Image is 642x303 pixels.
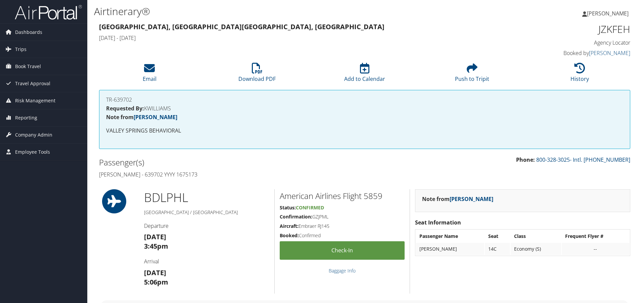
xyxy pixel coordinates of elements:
a: 800-328-3025- Intl. [PHONE_NUMBER] [536,156,630,163]
span: Dashboards [15,24,42,41]
th: Class [511,230,561,242]
a: Email [143,66,156,83]
strong: 5:06pm [144,277,168,287]
span: Company Admin [15,127,52,143]
h5: GZJPML [280,213,405,220]
a: [PERSON_NAME] [450,195,493,203]
h4: Booked by [505,49,630,57]
td: [PERSON_NAME] [416,243,484,255]
span: Employee Tools [15,144,50,160]
a: [PERSON_NAME] [134,113,177,121]
p: VALLEY SPRINGS BEHAVIORAL [106,127,623,135]
h4: Agency Locator [505,39,630,46]
span: Book Travel [15,58,41,75]
th: Seat [485,230,510,242]
span: Risk Management [15,92,55,109]
div: -- [565,246,626,252]
a: Download PDF [238,66,276,83]
strong: Booked: [280,232,299,239]
a: Push to Tripit [455,66,489,83]
h4: TR-639702 [106,97,623,102]
strong: Confirmation: [280,213,312,220]
h4: Arrival [144,258,269,265]
a: [PERSON_NAME] [589,49,630,57]
h4: [PERSON_NAME] - 639702 YYYY 1675173 [99,171,360,178]
span: [PERSON_NAME] [587,10,629,17]
td: 14C [485,243,510,255]
span: Travel Approval [15,75,50,92]
strong: Note from [422,195,493,203]
a: Baggage Info [329,267,356,274]
h2: American Airlines Flight 5859 [280,190,405,202]
a: Add to Calendar [344,66,385,83]
th: Passenger Name [416,230,484,242]
h1: JZKFEH [505,22,630,36]
h5: [GEOGRAPHIC_DATA] / [GEOGRAPHIC_DATA] [144,209,269,216]
a: [PERSON_NAME] [582,3,635,23]
strong: Phone: [516,156,535,163]
h1: Airtinerary® [94,4,455,18]
a: History [570,66,589,83]
h2: Passenger(s) [99,157,360,168]
h4: KWILLIAMS [106,106,623,111]
h4: [DATE] - [DATE] [99,34,495,42]
strong: 3:45pm [144,242,168,251]
h5: Confirmed [280,232,405,239]
strong: Status: [280,204,296,211]
span: Confirmed [296,204,324,211]
strong: [GEOGRAPHIC_DATA], [GEOGRAPHIC_DATA] [GEOGRAPHIC_DATA], [GEOGRAPHIC_DATA] [99,22,384,31]
h5: Embraer RJ145 [280,223,405,230]
strong: Seat Information [415,219,461,226]
h1: BDL PHL [144,189,269,206]
strong: Note from [106,113,177,121]
a: Check-in [280,241,405,260]
strong: [DATE] [144,268,166,277]
strong: Aircraft: [280,223,299,229]
span: Trips [15,41,27,58]
img: airportal-logo.png [15,4,82,20]
strong: Requested By: [106,105,144,112]
strong: [DATE] [144,232,166,241]
h4: Departure [144,222,269,230]
span: Reporting [15,109,37,126]
td: Economy (S) [511,243,561,255]
th: Frequent Flyer # [562,230,629,242]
